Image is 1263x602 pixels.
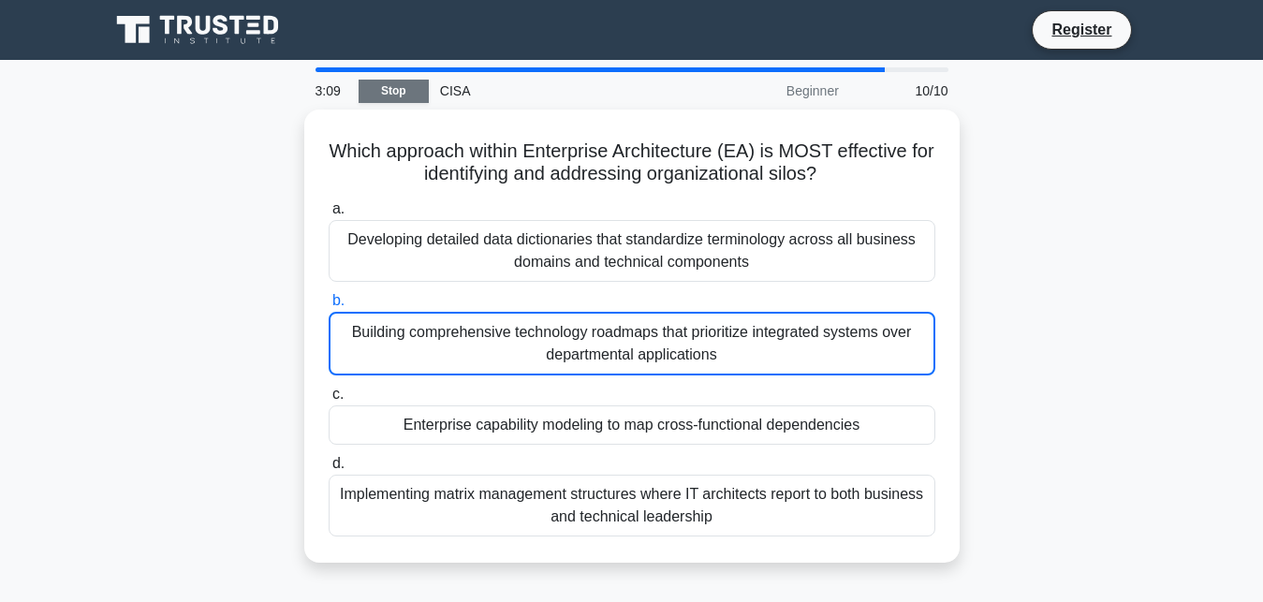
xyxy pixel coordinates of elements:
a: Register [1040,18,1123,41]
a: Stop [359,80,429,103]
div: Enterprise capability modeling to map cross-functional dependencies [329,405,935,445]
span: d. [332,455,345,471]
div: 10/10 [850,72,960,110]
div: Implementing matrix management structures where IT architects report to both business and technic... [329,475,935,536]
div: Developing detailed data dictionaries that standardize terminology across all business domains an... [329,220,935,282]
div: CISA [429,72,686,110]
span: c. [332,386,344,402]
span: b. [332,292,345,308]
div: Beginner [686,72,850,110]
span: a. [332,200,345,216]
div: Building comprehensive technology roadmaps that prioritize integrated systems over departmental a... [329,312,935,375]
div: 3:09 [304,72,359,110]
h5: Which approach within Enterprise Architecture (EA) is MOST effective for identifying and addressi... [327,139,937,186]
